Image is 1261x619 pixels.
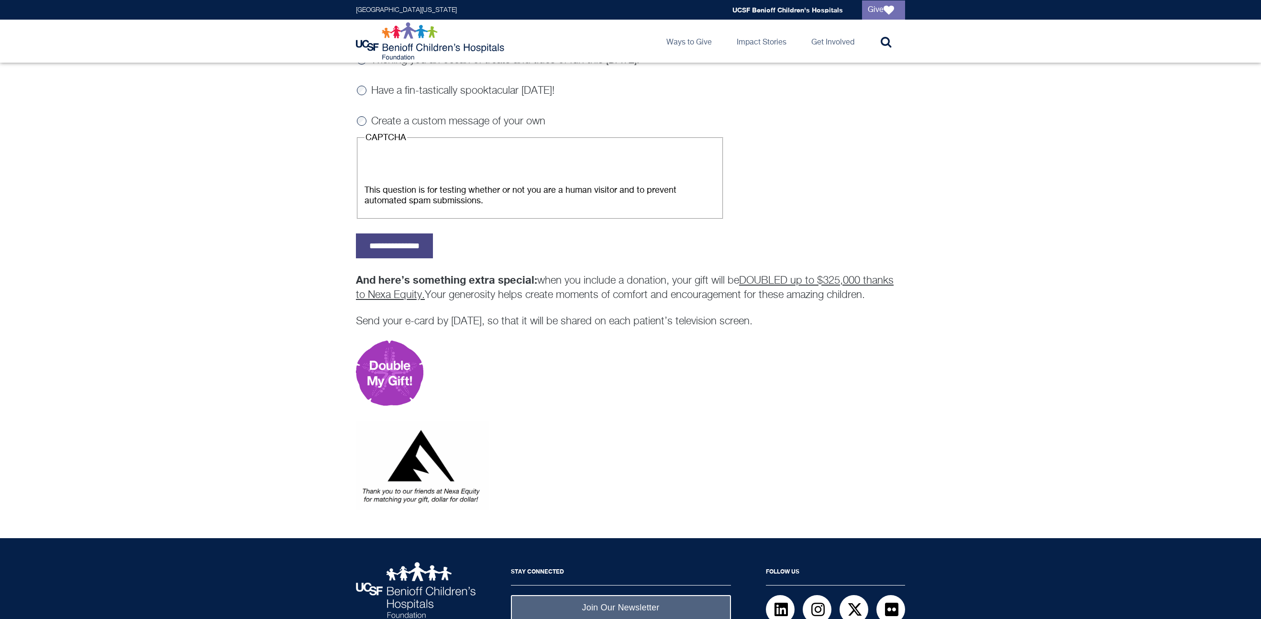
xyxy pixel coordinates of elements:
img: Logo for UCSF Benioff Children's Hospitals Foundation [356,22,507,60]
a: [GEOGRAPHIC_DATA][US_STATE] [356,7,457,13]
img: Thank you Nexa [356,421,489,510]
p: when you include a donation, your gift will be Your generosity helps create moments of comfort an... [356,273,905,302]
h2: Stay Connected [511,562,731,586]
iframe: Widget containing checkbox for hCaptcha security challenge [365,146,509,182]
label: Have a fin-tastically spooktacular [DATE]! [371,86,554,96]
a: UCSF Benioff Children's Hospitals [732,6,843,14]
strong: And here’s something extra special: [356,274,537,286]
a: Make a gift [356,399,423,408]
img: UCSF Benioff Children's Hospitals [356,562,476,618]
label: Create a custom message of your own [371,116,545,127]
legend: CAPTCHA [365,133,407,143]
img: Double my gift [356,341,423,406]
a: Get Involved [804,20,862,63]
div: This question is for testing whether or not you are a human visitor and to prevent automated spam... [365,185,716,206]
a: Impact Stories [729,20,794,63]
a: Ways to Give [659,20,719,63]
u: DOUBLED up to $325,000 thanks to Nexa Equity. [356,276,894,300]
a: Give [862,0,905,20]
p: Send your e-card by [DATE], so that it will be shared on each patient’s television screen. [356,314,905,329]
h2: Follow Us [766,562,905,586]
